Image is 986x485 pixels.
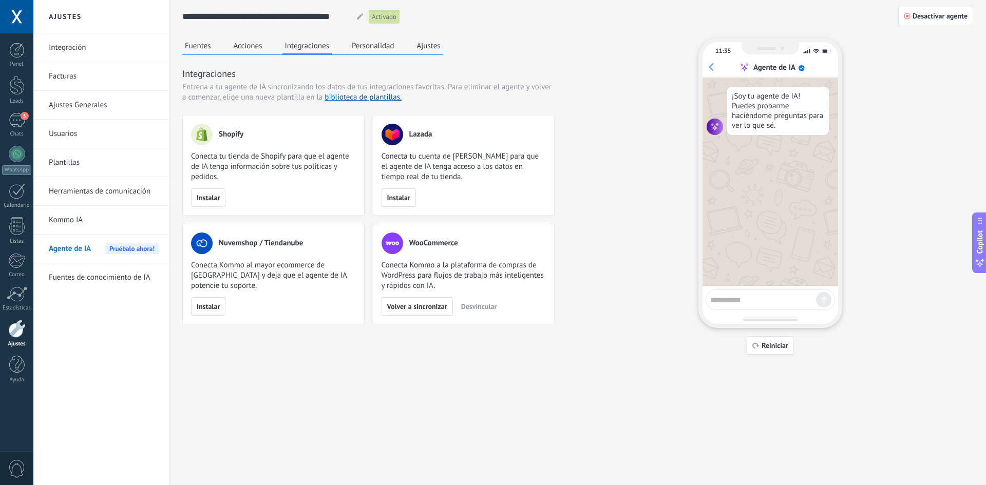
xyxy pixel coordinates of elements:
button: Personalidad [349,38,397,53]
h3: Integraciones [182,67,555,80]
span: Para eliminar el agente y volver a comenzar, elige una nueva plantilla en la [182,82,552,102]
li: Integración [33,33,169,62]
button: Fuentes [182,38,214,53]
button: Volver a sincronizar [382,297,453,316]
div: Leads [2,98,32,105]
span: Activado [372,12,396,22]
div: Listas [2,238,32,245]
li: Kommo IA [33,206,169,235]
div: WhatsApp [2,165,31,175]
span: Copilot [975,230,985,254]
a: Integración [49,33,159,62]
span: Conecta tu tienda de Shopify para que el agente de IA tenga información sobre tus políticas y ped... [191,151,356,182]
button: Instalar [191,188,225,207]
a: Kommo IA [49,206,159,235]
span: Conecta Kommo al mayor ecommerce de [GEOGRAPHIC_DATA] y deja que el agente de IA potencie tu sopo... [191,260,356,291]
span: WooCommerce [409,238,458,248]
div: Ajustes [2,341,32,347]
a: Herramientas de comunicación [49,177,159,206]
span: Nuvemshop / Tiendanube [219,238,303,248]
div: 11:35 [715,47,731,55]
span: Volver a sincronizar [387,303,447,310]
div: Correo [2,271,32,278]
span: Lazada [409,129,432,140]
li: Fuentes de conocimiento de IA [33,263,169,292]
button: Instalar [191,297,225,316]
span: Instalar [197,194,220,201]
button: Acciones [231,38,265,53]
a: Fuentes de conocimiento de IA [49,263,159,292]
div: Calendario [2,202,32,209]
span: Desactivar agente [913,12,968,20]
li: Usuarios [33,120,169,148]
a: Agente de IAPruébalo ahora! [49,235,159,263]
li: Ajustes Generales [33,91,169,120]
li: Plantillas [33,148,169,177]
div: Estadísticas [2,305,32,312]
span: Instalar [197,303,220,310]
button: Desactivar agente [898,7,973,25]
span: Instalar [387,194,410,201]
a: Plantillas [49,148,159,177]
button: Reiniciar [747,336,794,355]
li: Facturas [33,62,169,91]
button: Ajustes [414,38,443,53]
span: Desvincular [461,303,497,310]
button: Instalar [382,188,416,207]
a: biblioteca de plantillas. [325,92,402,102]
span: Agente de IA [49,235,91,263]
img: agent icon [707,119,723,135]
span: Conecta Kommo a la plataforma de compras de WordPress para flujos de trabajo más inteligentes y r... [382,260,546,291]
span: Shopify [219,129,243,140]
div: Chats [2,131,32,138]
li: Herramientas de comunicación [33,177,169,206]
span: Conecta tu cuenta de [PERSON_NAME] para que el agente de IA tenga acceso a los datos en tiempo re... [382,151,546,182]
a: Usuarios [49,120,159,148]
button: Desvincular [457,299,502,314]
span: Reiniciar [762,342,788,349]
div: Agente de IA [753,63,795,72]
span: 3 [21,112,29,120]
a: Ajustes Generales [49,91,159,120]
div: Panel [2,61,32,68]
span: Entrena a tu agente de IA sincronizando los datos de tus integraciones favoritas. [182,82,446,92]
li: Agente de IA [33,235,169,263]
button: Integraciones [282,38,332,55]
div: Ayuda [2,377,32,383]
div: ¡Soy tu agente de IA! Puedes probarme haciéndome preguntas para ver lo que sé. [727,87,829,135]
span: Pruébalo ahora! [105,243,159,254]
a: Facturas [49,62,159,91]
